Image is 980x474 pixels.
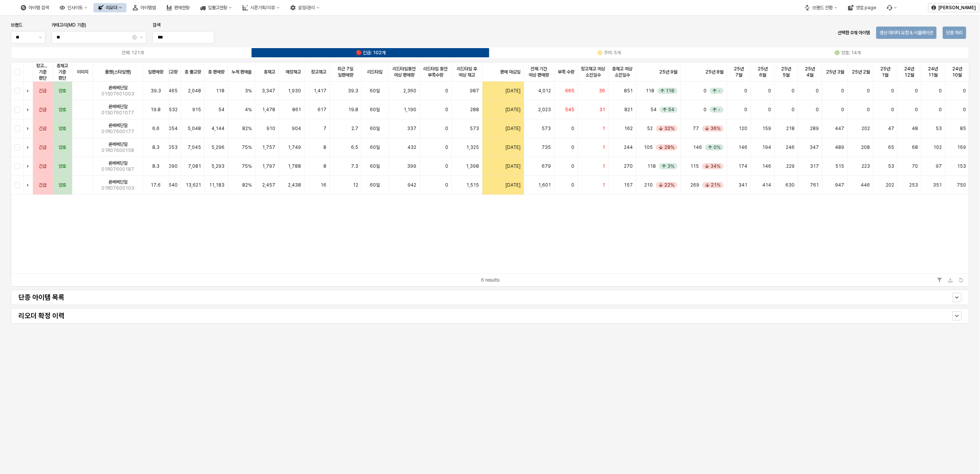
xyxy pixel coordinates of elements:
span: 긴급 [39,107,47,113]
button: 생산 데이터 요청 & 시뮬레이션 [876,27,937,39]
div: 아이템맵 [128,3,160,12]
span: 8 [323,163,326,169]
span: 1,325 [466,144,479,150]
span: 162 [624,125,633,132]
div: 32% [664,125,674,132]
span: 861 [292,107,301,113]
div: 설정/관리 [298,5,315,10]
span: 카테고리(MD 기준) [52,22,86,28]
div: 0% [714,144,720,150]
span: 146 [693,144,702,150]
span: 617 [317,107,326,113]
span: 2,438 [288,182,301,188]
span: 4% [245,107,252,113]
div: 🔴 긴급: 102개 [356,50,386,55]
span: 665 [565,88,574,94]
span: 25년 8월 [705,69,724,75]
span: 208 [861,144,870,150]
button: Show [952,293,962,302]
span: 01S07601003 [101,91,134,97]
button: 브랜드 전환 [800,3,842,12]
span: 검색 [153,22,160,28]
span: 52 [647,125,652,132]
span: 리드타임 동안 부족수량 [423,66,448,78]
div: 아이템 검색 [16,3,53,12]
span: 1 [602,144,605,150]
span: 75% [242,144,252,150]
div: 36% [710,125,720,132]
span: 347 [810,144,819,150]
span: 25년 2월 [852,69,870,75]
div: 입출고현황 [196,3,236,12]
div: 28% [664,144,674,150]
span: 904 [292,125,301,132]
span: 3% [245,88,252,94]
span: [DATE] [505,107,520,113]
span: 25년 6월 [754,66,771,78]
span: 39.3 [348,88,358,94]
span: 36 [599,88,605,94]
span: 25년 3월 [826,69,844,75]
span: 851 [624,88,633,94]
div: Expand row [24,157,34,175]
div: 리오더 [106,5,117,10]
span: 총 출고량 [185,69,201,75]
span: 53 [888,163,894,169]
span: 2,360 [403,88,416,94]
span: 0 [915,107,918,113]
span: 0 [445,163,448,169]
span: 0 [938,107,942,113]
span: 942 [408,182,416,188]
span: 910 [266,125,275,132]
span: 987 [470,88,479,94]
p: 단종 처리 [946,30,963,36]
span: 5,054 [164,125,178,132]
span: 0 [445,107,448,113]
span: 창고재고 기준 판단 [36,63,50,81]
span: 양호 [58,182,66,188]
span: 0 [841,88,844,94]
div: 판매현황 [174,5,190,10]
span: 146 [739,144,747,150]
span: 54 [650,107,656,113]
span: 17.6 [151,182,161,188]
span: 6.6 [152,125,160,132]
button: 단종 처리 [943,27,966,39]
div: 🟢 양호: 14개 [834,50,861,55]
span: 일판매량 [148,69,163,75]
button: Refresh [957,275,966,285]
div: 🟡 주의: 5개 [597,50,621,55]
span: 70 [912,163,918,169]
div: Expand row [24,82,34,100]
span: 8 [323,144,326,150]
span: 25년 7월 [730,66,747,78]
span: 0 [915,88,918,94]
span: 120 [739,125,747,132]
span: 1,190 [404,107,416,113]
span: 11,183 [209,182,225,188]
span: 432 [408,144,416,150]
div: 118 [666,88,674,94]
span: 0 [744,88,747,94]
button: Clear [132,35,137,40]
span: 양호 [58,144,66,150]
span: 60일 [370,182,380,188]
span: 01R07600158 [101,147,134,154]
span: 82% [242,125,252,132]
strong: 선택한 0개 아이템 [838,30,870,35]
span: 누계 판매율 [231,69,252,75]
label: 전체: 121개 [13,49,252,56]
span: 1,930 [288,88,301,94]
span: 337 [407,125,416,132]
span: 157 [624,182,633,188]
div: 버그 제보 및 기능 개선 요청 [882,3,902,12]
span: 85 [960,125,966,132]
span: 1 [602,163,605,169]
span: 7,090 [164,163,178,169]
span: 01S07601077 [101,110,134,116]
span: 31 [599,107,605,113]
span: 47 [888,125,894,132]
p: [PERSON_NAME] [938,5,976,11]
span: 8.3 [152,163,160,169]
span: 0 [445,125,448,132]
